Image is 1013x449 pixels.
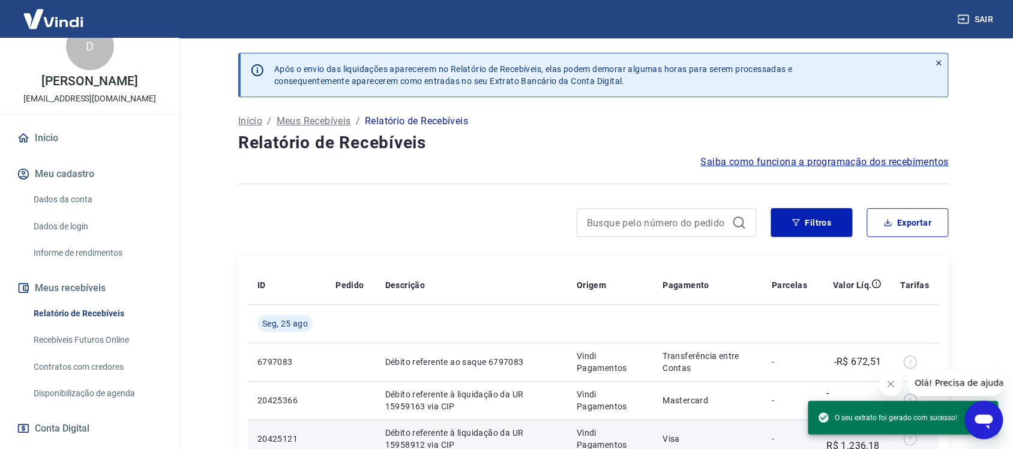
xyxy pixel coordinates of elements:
p: - [772,356,808,368]
img: Vindi [14,1,92,37]
p: Tarifas [901,279,930,291]
a: Relatório de Recebíveis [29,301,165,326]
p: 6797083 [257,356,316,368]
p: ID [257,279,266,291]
input: Busque pelo número do pedido [587,214,727,232]
p: / [356,114,360,128]
a: Dados da conta [29,187,165,212]
p: Transferência entre Contas [663,350,753,374]
p: Parcelas [772,279,808,291]
span: Olá! Precisa de ajuda? [7,8,101,18]
a: Saiba como funciona a programação dos recebimentos [701,155,949,169]
iframe: Botão para abrir a janela de mensagens [965,401,1003,439]
p: Após o envio das liquidações aparecerem no Relatório de Recebíveis, elas podem demorar algumas ho... [274,63,793,87]
p: [PERSON_NAME] [41,75,137,88]
a: Disponibilização de agenda [29,381,165,406]
p: -R$ 672,51 [834,355,882,369]
a: Contratos com credores [29,355,165,379]
button: Conta Digital [14,415,165,442]
button: Sair [955,8,999,31]
p: [EMAIL_ADDRESS][DOMAIN_NAME] [23,92,156,105]
p: Visa [663,433,753,445]
div: D [66,22,114,70]
iframe: Fechar mensagem [879,372,903,396]
a: Dados de login [29,214,165,239]
iframe: Mensagem da empresa [908,370,1003,396]
button: Meu cadastro [14,161,165,187]
p: - [772,433,808,445]
p: Origem [577,279,606,291]
p: Vindi Pagamentos [577,388,644,412]
a: Informe de rendimentos [29,241,165,265]
h4: Relatório de Recebíveis [238,131,949,155]
p: Valor Líq. [833,279,872,291]
p: Vindi Pagamentos [577,350,644,374]
p: Pagamento [663,279,710,291]
p: / [267,114,271,128]
p: - [772,394,808,406]
a: Meus Recebíveis [277,114,351,128]
p: Relatório de Recebíveis [365,114,468,128]
p: Débito referente à liquidação da UR 15959163 via CIP [385,388,558,412]
a: Início [238,114,262,128]
button: Filtros [771,208,853,237]
span: O seu extrato foi gerado com sucesso! [818,412,958,424]
p: 20425366 [257,394,316,406]
p: Débito referente ao saque 6797083 [385,356,558,368]
a: Recebíveis Futuros Online [29,328,165,352]
button: Exportar [867,208,949,237]
button: Meus recebíveis [14,275,165,301]
span: Seg, 25 ago [262,318,308,330]
p: Descrição [385,279,425,291]
a: Início [14,125,165,151]
p: Mastercard [663,394,753,406]
p: Pedido [335,279,364,291]
p: 20425121 [257,433,316,445]
p: -R$ 1.147,37 [827,386,882,415]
